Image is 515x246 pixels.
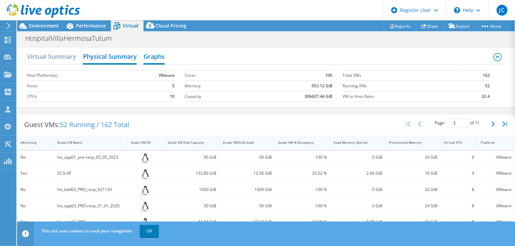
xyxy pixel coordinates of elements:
[389,186,437,193] div: 32 GiB
[168,186,216,193] div: 1000 GiB
[223,154,272,161] div: 50 GiB
[223,218,272,226] div: 17.34 GiB
[444,186,474,193] div: 8
[20,202,51,210] div: No
[57,170,124,177] div: SCG-VE
[435,119,480,127] span: Page of
[83,50,137,65] h2: Physical Summary
[482,93,490,100] b: 32.4
[334,170,382,177] div: 2.66 GiB
[20,186,51,193] div: No
[485,83,490,89] b: 52
[140,225,159,237] a: OK
[27,83,128,89] label: Hosts
[20,154,51,161] div: No
[444,21,475,31] a: Export
[60,120,129,129] span: 52 Running / 162 Total
[481,218,512,226] div: VMware
[57,186,124,193] div: his_bdd02_PRO_resp_021124
[27,93,128,100] label: CPUs
[334,202,382,210] div: 0 GiB
[27,72,128,79] label: Host Platform(s)
[389,140,429,145] div: Provisioned Memory
[475,120,480,126] span: 11
[343,93,462,100] label: VM to Host Ratio
[20,170,51,177] div: Yes
[497,5,508,16] span: JC
[29,22,59,29] span: Environment
[223,186,272,193] div: 1000 GiB
[278,170,327,177] div: 29.22 %
[278,218,327,226] div: 34.68 %
[389,218,437,226] div: 24 GiB
[223,202,272,210] div: 50 GiB
[454,7,460,13] svg: \n
[334,154,382,161] div: 0 GiB
[57,140,116,145] div: Guest VM Name
[20,218,51,226] div: Yes
[278,202,327,210] div: 100 %
[223,170,272,177] div: 12.56 GiB
[41,228,133,234] span: This site uses cookies to track your navigation.
[168,170,216,177] div: 132.89 GiB
[312,83,332,89] b: 953.12 GiB
[481,202,512,210] div: VMware
[144,50,165,65] h2: Graphs
[278,186,327,193] div: 100 %
[481,170,512,177] div: VMware
[444,140,466,145] div: Virtual CPU
[168,140,208,145] div: Guest VM Disk Capacity
[384,21,416,31] a: Reports
[343,72,462,79] label: Total VMs
[185,72,246,79] label: Cores
[416,21,444,31] a: Share
[185,83,246,89] label: Memory
[444,202,474,210] div: 8
[278,154,327,161] div: 100 %
[278,140,319,145] div: Guest VM % Occupancy
[325,72,332,79] b: 100
[22,35,122,42] h1: HospitalVillaHermosaTutum
[389,154,437,161] div: 24 GiB
[17,114,136,135] div: Guest VMs:
[168,202,216,210] div: 50 GiB
[131,140,153,145] div: Guest VM OS
[76,22,106,29] span: Performance
[481,186,512,193] div: VMware
[185,93,246,100] label: Capacity
[168,154,216,161] div: 50 GiB
[20,140,43,145] div: IsRunning
[304,93,332,100] b: 306607.44 GiB
[223,140,264,145] div: Guest VM Disk Used
[334,140,374,145] div: Used Memory (Active)
[444,170,474,177] div: 4
[155,22,186,29] span: Cloud Pricing
[475,21,506,31] a: More
[57,218,124,226] div: his_app04_PRO
[170,93,175,100] b: 10
[445,119,469,127] input: jump to page
[481,154,512,161] div: VMware
[481,140,503,145] div: Platform
[123,22,138,29] span: Virtual
[159,72,175,79] b: VMware
[57,202,124,210] div: his_app03_PRO-resp_31_01_2025
[483,72,490,79] b: 162
[168,218,216,226] div: 44.94 GiB
[343,83,462,89] label: Running VMs
[27,50,76,63] h2: Virtual Summary
[389,170,437,177] div: 16 GiB
[389,202,437,210] div: 24 GiB
[172,83,175,89] b: 5
[334,186,382,193] div: 0 GiB
[444,218,474,226] div: 8
[57,154,124,161] div: his_app01_pre-resp_05_05_2023
[334,218,382,226] div: 0.28 GiB
[444,154,474,161] div: 6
